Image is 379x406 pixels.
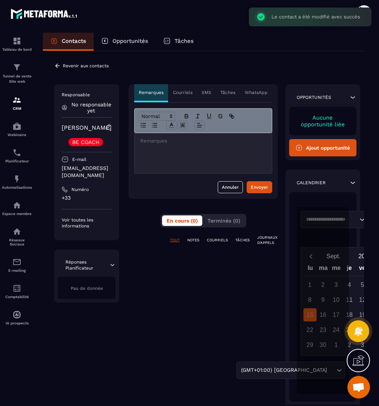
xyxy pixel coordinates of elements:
[2,74,32,84] p: Tunnel de vente Site web
[12,284,21,293] img: accountant
[208,218,240,224] span: Terminés (0)
[12,148,21,157] img: scheduler
[187,238,199,243] p: NOTES
[162,215,202,226] button: En cours (0)
[12,95,21,105] img: formation
[202,89,211,95] p: SMS
[2,106,32,111] p: CRM
[2,31,32,57] a: formationformationTableau de bord
[2,268,32,273] p: E-mailing
[2,321,32,325] p: IA prospects
[257,235,277,245] p: JOURNAUX D'APPELS
[62,38,86,44] p: Contacts
[356,278,369,291] div: 5
[247,181,272,193] button: Envoyer
[72,139,99,145] p: BE COACH
[2,221,32,252] a: social-networksocial-networkRéseaux Sociaux
[12,36,21,45] img: formation
[343,293,356,306] div: 11
[240,366,329,374] span: (GMT+01:00) [GEOGRAPHIC_DATA]
[94,33,156,51] a: Opportunités
[173,89,193,95] p: Courriels
[2,195,32,221] a: automationsautomationsEspace membre
[2,278,32,304] a: accountantaccountantComptabilité
[289,139,356,156] button: Ajout opportunité
[65,259,109,271] p: Réponses Planificateur
[2,133,32,137] p: Webinaire
[2,295,32,299] p: Comptabilité
[203,215,245,226] button: Terminés (0)
[72,156,86,162] p: E-mail
[245,89,268,95] p: WhatsApp
[343,263,356,276] div: je
[12,122,21,131] img: automations
[167,218,198,224] span: En cours (0)
[2,185,32,189] p: Automatisations
[71,286,103,291] span: Pas de donnée
[207,238,228,243] p: COURRIELS
[2,142,32,169] a: schedulerschedulerPlanificateur
[63,63,109,68] p: Revenir aux contacts
[2,238,32,246] p: Réseaux Sociaux
[2,90,32,116] a: formationformationCRM
[71,101,112,114] p: No responsable yet
[71,186,89,192] p: Numéro
[297,180,326,186] p: Calendrier
[62,92,112,98] p: Responsable
[218,181,243,193] button: Annuler
[343,308,356,321] div: 18
[170,238,180,243] p: TOUT
[2,57,32,90] a: formationformationTunnel de vente Site web
[356,293,369,306] div: 12
[11,7,78,20] img: logo
[236,362,345,379] div: Search for option
[2,212,32,216] p: Espace membre
[62,194,112,201] p: +33
[62,165,112,179] p: [EMAIL_ADDRESS][DOMAIN_NAME]
[2,252,32,278] a: emailemailE-mailing
[347,376,370,398] div: Ouvrir le chat
[235,238,250,243] p: TÂCHES
[12,258,21,267] img: email
[251,183,268,191] div: Envoyer
[343,278,356,291] div: 4
[12,227,21,236] img: social-network
[112,38,148,44] p: Opportunités
[2,116,32,142] a: automationsautomationsWebinaire
[174,38,194,44] p: Tâches
[62,217,112,229] p: Voir toutes les informations
[356,263,369,276] div: ve
[2,159,32,163] p: Planificateur
[12,63,21,72] img: formation
[297,94,331,100] p: Opportunités
[220,89,235,95] p: Tâches
[356,308,369,321] div: 19
[12,201,21,210] img: automations
[43,33,94,51] a: Contacts
[297,114,349,128] p: Aucune opportunité liée
[12,174,21,183] img: automations
[139,89,164,95] p: Remarques
[156,33,201,51] a: Tâches
[12,310,21,319] img: automations
[2,169,32,195] a: automationsautomationsAutomatisations
[62,124,112,131] a: [PERSON_NAME]
[2,47,32,52] p: Tableau de bord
